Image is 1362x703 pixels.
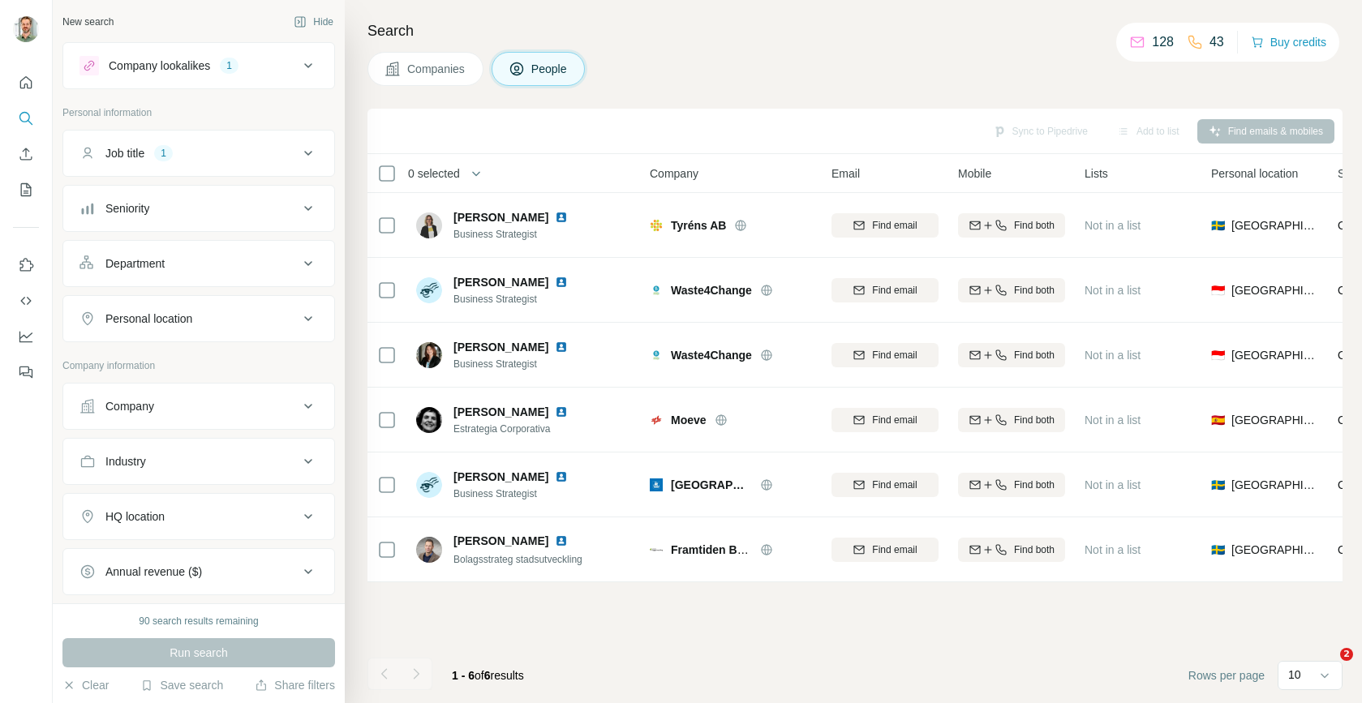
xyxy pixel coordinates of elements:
span: results [452,669,524,682]
span: Find email [872,413,917,427]
span: Not in a list [1085,219,1141,232]
span: [GEOGRAPHIC_DATA] [1231,542,1318,558]
button: Share filters [255,677,335,693]
img: Avatar [416,407,442,433]
span: Find email [872,218,917,233]
span: Not in a list [1085,414,1141,427]
span: Business Strategist [453,357,587,371]
img: LinkedIn logo [555,341,568,354]
button: Personal location [63,299,334,338]
span: Estrategia Corporativa [453,422,587,436]
button: Clear [62,677,109,693]
button: Dashboard [13,322,39,351]
button: Find email [831,278,939,302]
button: Department [63,244,334,283]
span: [PERSON_NAME] [453,469,548,485]
span: [GEOGRAPHIC_DATA] [1231,412,1318,428]
span: 6 [484,669,491,682]
span: Waste4Change [671,347,752,363]
span: Bolagsstrateg stadsutveckling [453,554,582,565]
span: 🇸🇪 [1211,217,1225,234]
img: Avatar [416,277,442,303]
span: Personal location [1211,165,1298,182]
span: 1 - 6 [452,669,475,682]
span: People [531,61,569,77]
span: Find email [872,478,917,492]
span: Email [831,165,860,182]
span: 🇸🇪 [1211,542,1225,558]
button: Find email [831,408,939,432]
span: Not in a list [1085,543,1141,556]
button: Search [13,104,39,133]
span: [GEOGRAPHIC_DATA] [1231,217,1318,234]
div: Job title [105,145,144,161]
button: Job title1 [63,134,334,173]
span: Mobile [958,165,991,182]
div: 1 [220,58,238,73]
span: [PERSON_NAME] [453,533,548,549]
p: 10 [1288,667,1301,683]
img: Logo of Waste4Change [650,284,663,297]
span: 🇪🇸 [1211,412,1225,428]
button: Find both [958,538,1065,562]
span: [PERSON_NAME] [453,339,548,355]
span: Business Strategist [453,487,587,501]
span: Company [650,165,698,182]
button: Find both [958,408,1065,432]
span: Not in a list [1085,349,1141,362]
span: [PERSON_NAME] [453,404,548,420]
span: Not in a list [1085,284,1141,297]
span: Rows per page [1188,667,1265,684]
button: Feedback [13,358,39,387]
span: [GEOGRAPHIC_DATA] [1231,347,1318,363]
span: Find both [1014,413,1055,427]
span: Companies [407,61,466,77]
span: Moeve [671,412,707,428]
p: 43 [1209,32,1224,52]
span: 2 [1340,648,1353,661]
button: Company lookalikes1 [63,46,334,85]
button: Find both [958,343,1065,367]
span: [GEOGRAPHIC_DATA] [1231,282,1318,298]
span: [PERSON_NAME] [453,209,548,225]
img: LinkedIn logo [555,211,568,224]
span: [GEOGRAPHIC_DATA] stad [671,477,752,493]
span: 0 selected [408,165,460,182]
span: Find email [872,283,917,298]
img: Logo of Lidingö stad [650,478,663,491]
button: Find email [831,343,939,367]
div: 90 search results remaining [139,614,258,628]
span: 🇮🇩 [1211,347,1225,363]
span: 🇮🇩 [1211,282,1225,298]
img: Avatar [416,537,442,563]
span: Find email [872,348,917,362]
span: [PERSON_NAME] [453,276,548,289]
button: Find email [831,213,939,238]
span: Business Strategist [453,227,587,242]
img: LinkedIn logo [555,405,568,418]
div: Industry [105,453,146,469]
span: Find both [1014,218,1055,233]
button: Annual revenue ($) [63,552,334,591]
span: Find both [1014,542,1055,557]
p: 128 [1152,32,1174,52]
div: Seniority [105,200,149,216]
button: Use Surfe API [13,286,39,315]
button: Find email [831,473,939,497]
span: Business Strategist [453,292,587,306]
div: Department [105,255,165,272]
button: Find both [958,278,1065,302]
button: Industry [63,442,334,481]
img: LinkedIn logo [555,470,568,483]
div: Company [105,398,154,414]
img: Logo of Moeve [650,414,663,427]
img: Logo of Tyréns AB [650,219,663,232]
span: Find email [872,542,917,557]
img: Avatar [416,212,442,238]
button: Save search [140,677,223,693]
span: of [475,669,484,682]
p: Company information [62,358,335,373]
img: Avatar [416,472,442,498]
h4: Search [367,19,1343,42]
span: Find both [1014,478,1055,492]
